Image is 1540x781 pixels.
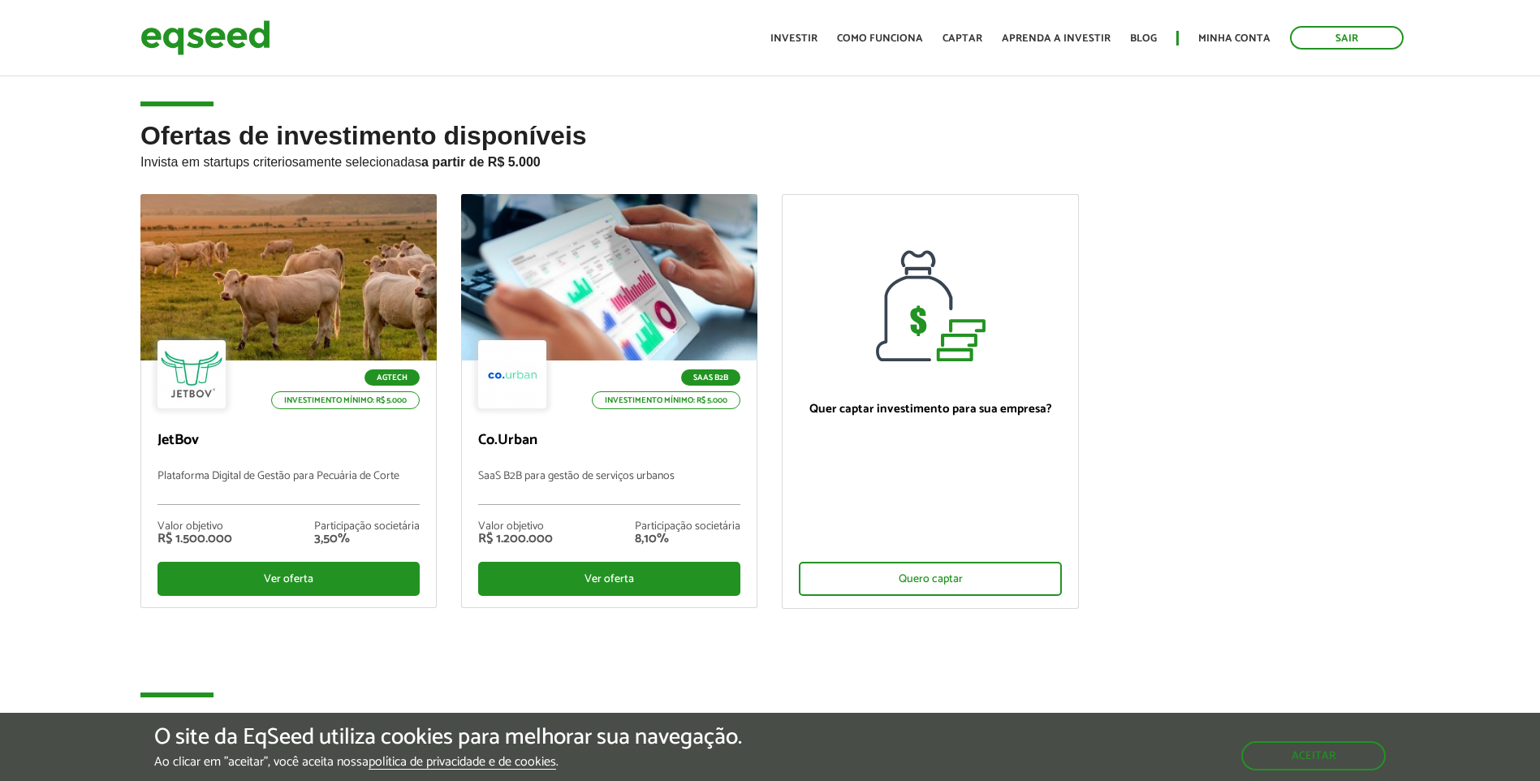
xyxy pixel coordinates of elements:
[1130,33,1157,44] a: Blog
[314,521,420,533] div: Participação societária
[154,725,742,750] h5: O site da EqSeed utiliza cookies para melhorar sua navegação.
[140,122,1400,194] h2: Ofertas de investimento disponíveis
[1290,26,1404,50] a: Sair
[635,521,740,533] div: Participação societária
[157,533,232,546] div: R$ 1.500.000
[635,533,740,546] div: 8,10%
[478,533,553,546] div: R$ 1.200.000
[478,521,553,533] div: Valor objetivo
[369,756,556,770] a: política de privacidade e de cookies
[478,432,740,450] p: Co.Urban
[1241,741,1386,770] button: Aceitar
[421,155,541,169] strong: a partir de R$ 5.000
[943,33,982,44] a: Captar
[478,470,740,505] p: SaaS B2B para gestão de serviços urbanos
[140,16,270,59] img: EqSeed
[681,369,740,386] p: SaaS B2B
[799,402,1061,416] p: Quer captar investimento para sua empresa?
[157,470,420,505] p: Plataforma Digital de Gestão para Pecuária de Corte
[271,391,420,409] p: Investimento mínimo: R$ 5.000
[770,33,817,44] a: Investir
[782,194,1078,609] a: Quer captar investimento para sua empresa? Quero captar
[157,521,232,533] div: Valor objetivo
[799,562,1061,596] div: Quero captar
[592,391,740,409] p: Investimento mínimo: R$ 5.000
[314,533,420,546] div: 3,50%
[157,432,420,450] p: JetBov
[154,754,742,770] p: Ao clicar em "aceitar", você aceita nossa .
[478,562,740,596] div: Ver oferta
[837,33,923,44] a: Como funciona
[157,562,420,596] div: Ver oferta
[461,194,757,608] a: SaaS B2B Investimento mínimo: R$ 5.000 Co.Urban SaaS B2B para gestão de serviços urbanos Valor ob...
[140,150,1400,170] p: Invista em startups criteriosamente selecionadas
[365,369,420,386] p: Agtech
[140,194,437,608] a: Agtech Investimento mínimo: R$ 5.000 JetBov Plataforma Digital de Gestão para Pecuária de Corte V...
[1198,33,1270,44] a: Minha conta
[1002,33,1111,44] a: Aprenda a investir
